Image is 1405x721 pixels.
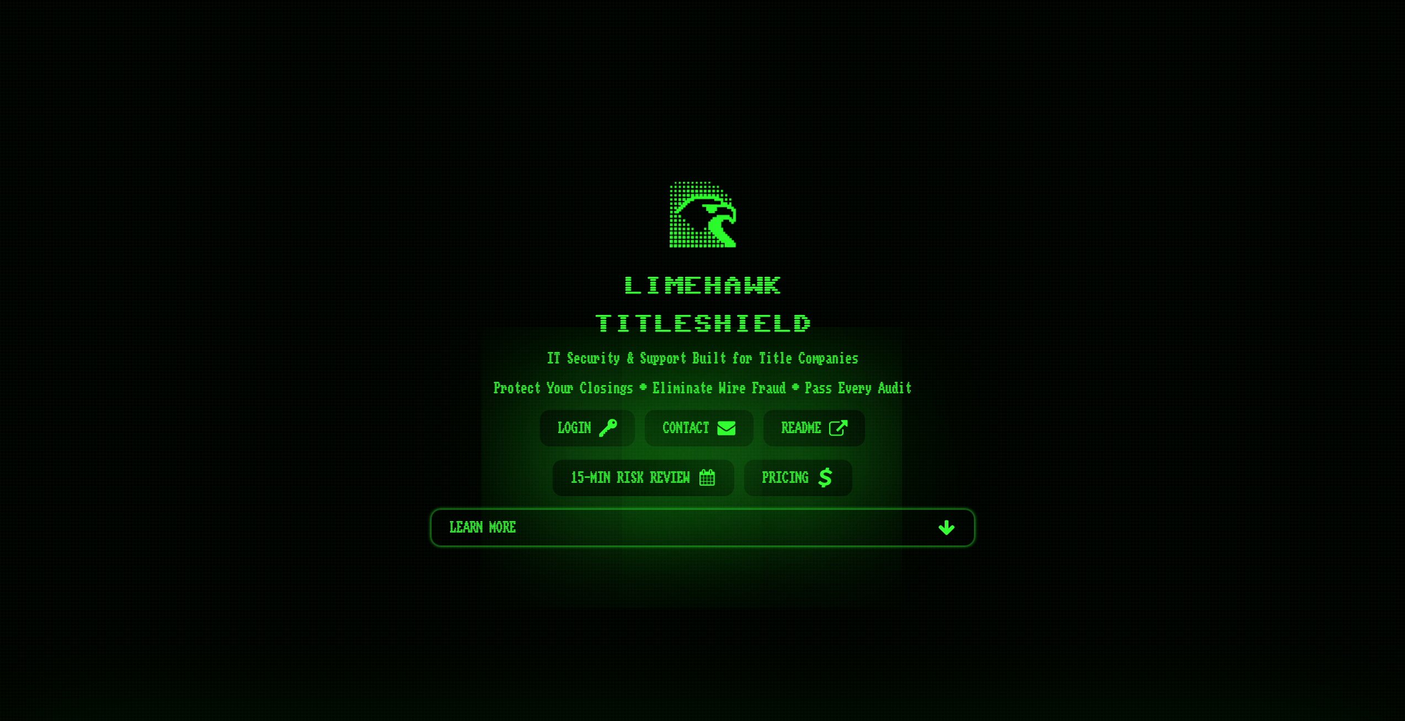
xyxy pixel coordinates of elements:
[431,350,974,367] h1: IT Security & Support Built for Title Companies
[553,460,734,496] a: 15-Min Risk Review
[431,312,974,337] p: TitleShield
[431,380,974,397] h1: Protect Your Closings • Eliminate Wire Fraud • Pass Every Audit
[764,410,866,446] a: README
[540,410,635,446] a: Login
[558,410,591,446] span: Login
[744,460,853,496] a: Pricing
[571,460,690,496] span: 15-Min Risk Review
[645,410,754,446] a: Contact
[431,509,974,546] a: Learn more
[663,410,709,446] span: Contact
[782,410,821,446] span: README
[762,460,809,496] span: Pricing
[450,510,930,545] span: Learn more
[670,182,736,247] img: limehawk-logo
[431,274,974,299] h1: Limehawk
